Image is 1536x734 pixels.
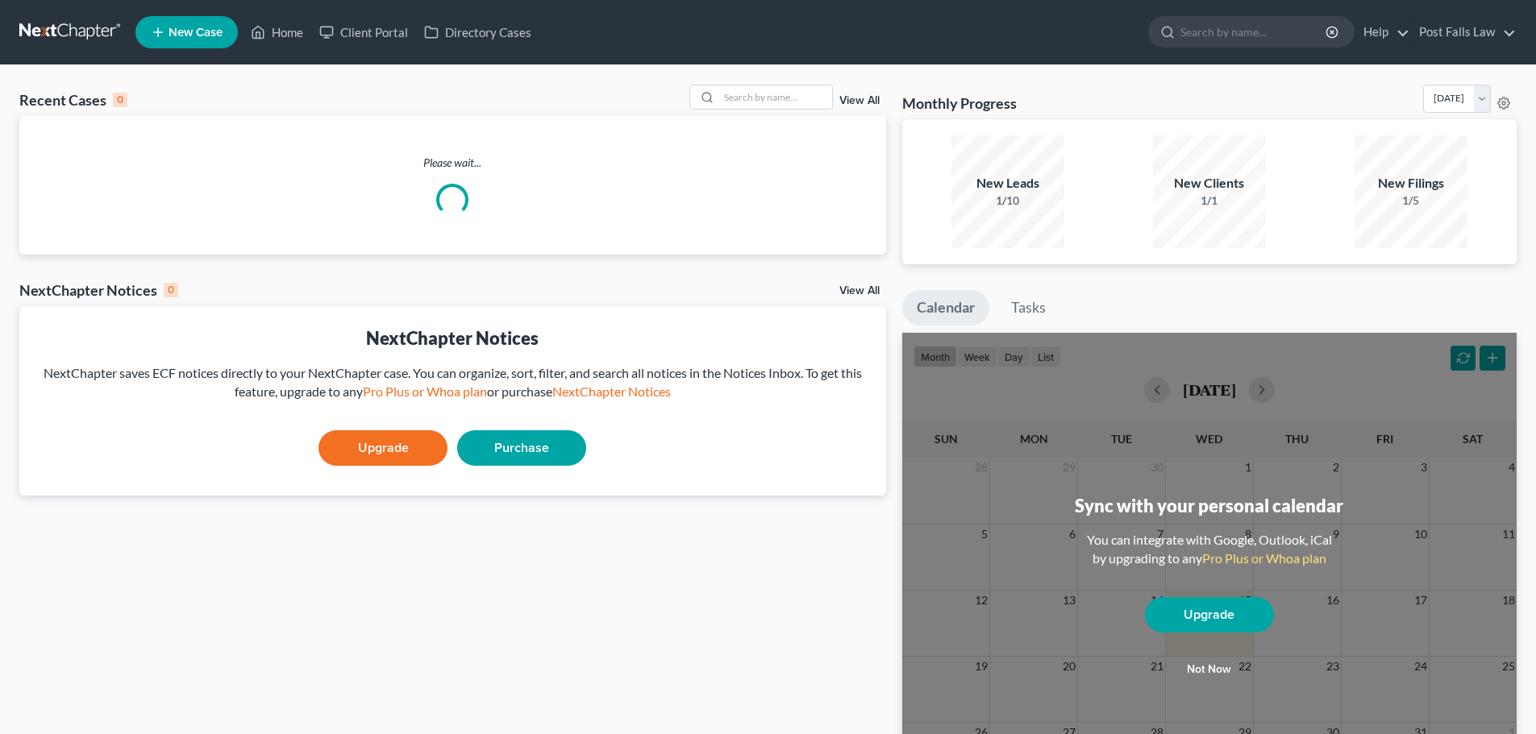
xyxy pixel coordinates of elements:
[311,18,416,47] a: Client Portal
[839,285,880,297] a: View All
[243,18,311,47] a: Home
[457,430,586,466] a: Purchase
[1145,653,1274,686] button: Not now
[1075,493,1343,518] div: Sync with your personal calendar
[416,18,539,47] a: Directory Cases
[318,430,447,466] a: Upgrade
[1153,174,1266,193] div: New Clients
[32,326,873,350] div: NextChapter Notices
[997,290,1060,326] a: Tasks
[1080,531,1338,568] div: You can integrate with Google, Outlook, iCal by upgrading to any
[1411,18,1516,47] a: Post Falls Law
[1202,550,1326,566] a: Pro Plus or Whoa plan
[19,155,886,171] p: Please wait...
[113,93,127,107] div: 0
[951,193,1064,209] div: 1/10
[902,290,989,326] a: Calendar
[169,27,223,39] span: New Case
[1355,174,1467,193] div: New Filings
[951,174,1064,193] div: New Leads
[363,384,487,399] a: Pro Plus or Whoa plan
[1145,597,1274,632] a: Upgrade
[32,364,873,401] div: NextChapter saves ECF notices directly to your NextChapter case. You can organize, sort, filter, ...
[839,95,880,106] a: View All
[719,85,832,109] input: Search by name...
[19,90,127,110] div: Recent Cases
[1153,193,1266,209] div: 1/1
[1355,18,1409,47] a: Help
[902,93,1017,113] h3: Monthly Progress
[552,384,671,399] a: NextChapter Notices
[1355,193,1467,209] div: 1/5
[164,283,178,297] div: 0
[19,280,178,300] div: NextChapter Notices
[1180,17,1328,47] input: Search by name...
